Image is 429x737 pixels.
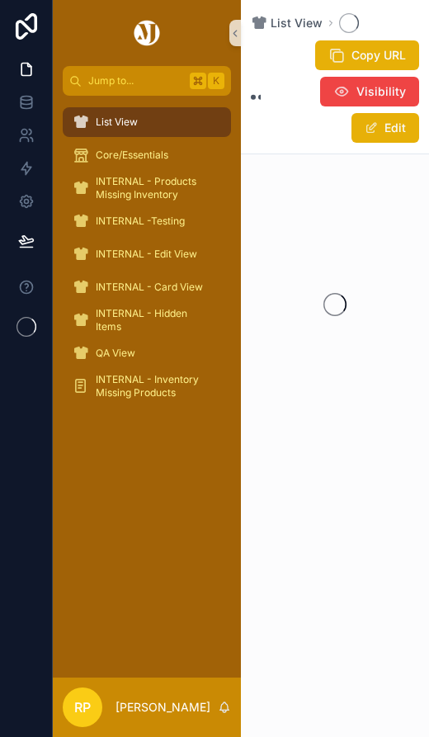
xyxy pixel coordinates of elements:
button: Copy URL [315,40,419,70]
span: Jump to... [88,74,183,87]
a: List View [63,107,231,137]
span: QA View [96,347,135,360]
a: INTERNAL - Card View [63,272,231,302]
span: INTERNAL - Hidden Items [96,307,214,333]
span: List View [96,116,138,129]
a: QA View [63,338,231,368]
img: App logo [131,20,163,46]
span: INTERNAL - Edit View [96,248,197,261]
a: List View [251,15,323,31]
div: scrollable content [53,96,241,423]
span: Visibility [356,83,406,100]
span: INTERNAL - Card View [96,281,203,294]
span: INTERNAL - Inventory Missing Products [96,373,214,399]
button: Visibility [320,77,419,106]
a: INTERNAL - Products Missing Inventory [63,173,231,203]
a: Core/Essentials [63,140,231,170]
span: List View [271,15,323,31]
span: INTERNAL - Products Missing Inventory [96,175,214,201]
span: Copy URL [351,47,406,64]
span: K [210,74,223,87]
a: INTERNAL - Inventory Missing Products [63,371,231,401]
p: [PERSON_NAME] [115,699,210,716]
a: INTERNAL - Hidden Items [63,305,231,335]
a: INTERNAL - Edit View [63,239,231,269]
a: INTERNAL -Testing [63,206,231,236]
span: Core/Essentials [96,149,168,162]
span: RP [74,697,91,717]
span: INTERNAL -Testing [96,215,185,228]
button: Edit [351,113,419,143]
button: Jump to...K [63,66,231,96]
